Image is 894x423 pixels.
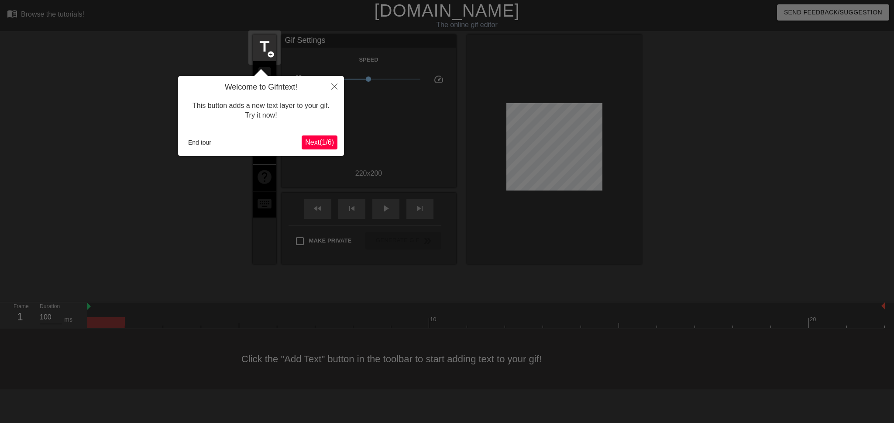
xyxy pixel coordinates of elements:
[305,139,334,146] span: Next ( 1 / 6 )
[185,83,337,92] h4: Welcome to Gifntext!
[302,135,337,149] button: Next
[325,76,344,96] button: Close
[185,136,215,149] button: End tour
[185,92,337,129] div: This button adds a new text layer to your gif. Try it now!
